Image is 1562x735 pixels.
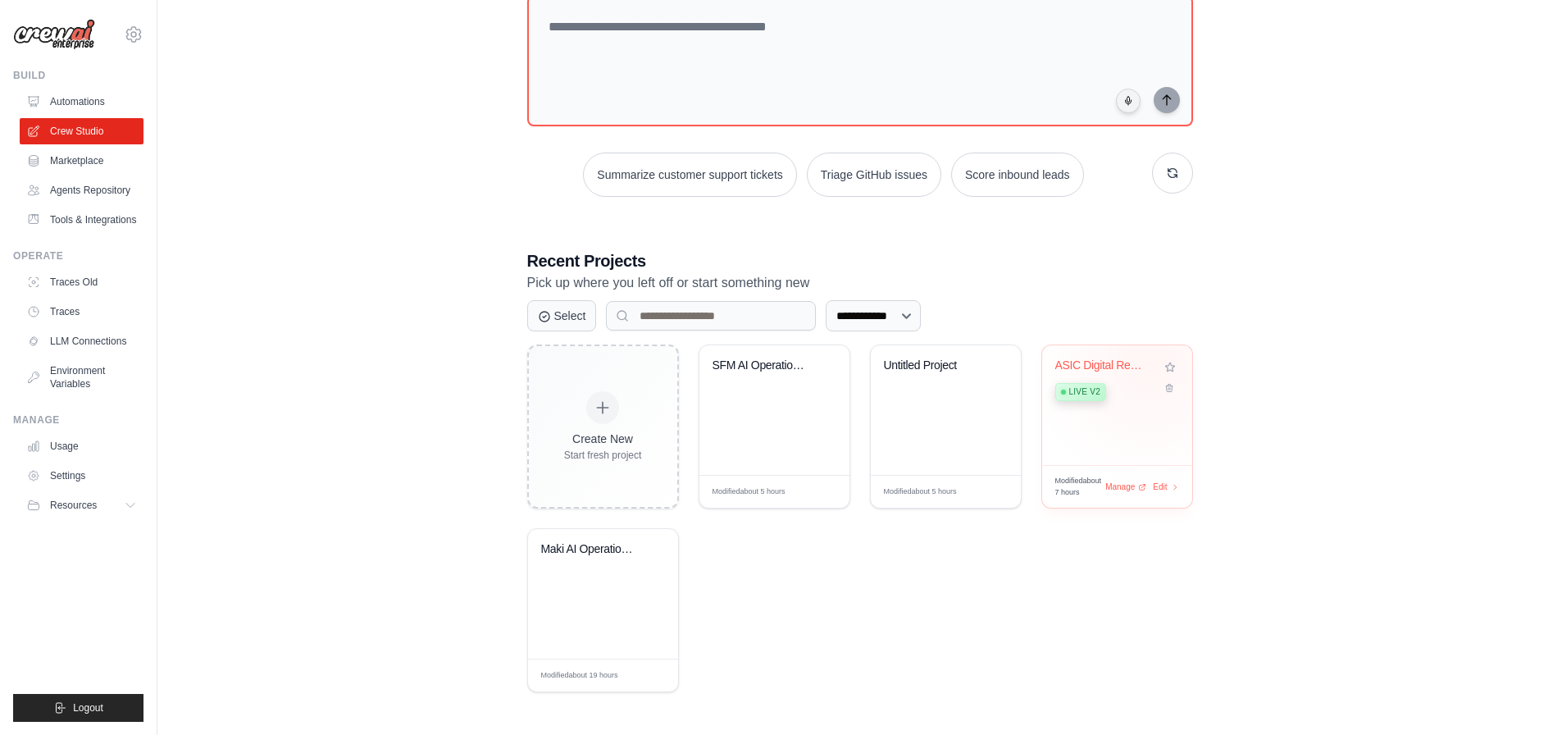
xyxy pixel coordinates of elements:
[20,89,143,115] a: Automations
[981,486,995,498] span: Edit
[13,19,95,50] img: Logo
[1153,481,1167,493] span: Edit
[20,463,143,489] a: Settings
[564,431,642,447] div: Create New
[1105,481,1135,493] span: Manage
[884,358,983,373] div: Untitled Project
[13,249,143,262] div: Operate
[1055,476,1106,498] span: Modified about 7 hours
[20,433,143,459] a: Usage
[810,486,824,498] span: Edit
[20,207,143,233] a: Tools & Integrations
[639,669,653,682] span: Edit
[1161,358,1179,377] button: Add to favorites
[20,328,143,354] a: LLM Connections
[20,358,143,397] a: Environment Variables
[20,148,143,174] a: Marketplace
[1480,656,1562,735] iframe: Chat Widget
[1116,89,1141,113] button: Click to speak your automation idea
[50,499,97,512] span: Resources
[13,69,143,82] div: Build
[527,249,1193,272] h3: Recent Projects
[807,153,941,197] button: Triage GitHub issues
[1161,380,1179,396] button: Delete project
[20,118,143,144] a: Crew Studio
[541,542,640,557] div: Maki AI Operations Hub
[713,486,786,498] span: Modified about 5 hours
[1152,153,1193,194] button: Get new suggestions
[884,486,957,498] span: Modified about 5 hours
[20,269,143,295] a: Traces Old
[1055,358,1154,373] div: ASIC Digital Reporting Hub - XBRL & HTML Financial Statements
[527,272,1193,294] p: Pick up where you left off or start something new
[951,153,1084,197] button: Score inbound leads
[583,153,796,197] button: Summarize customer support tickets
[713,358,812,373] div: SFM AI Operations Hub
[564,449,642,462] div: Start fresh project
[73,701,103,714] span: Logout
[13,413,143,427] div: Manage
[13,694,143,722] button: Logout
[20,299,143,325] a: Traces
[527,300,597,331] button: Select
[20,492,143,518] button: Resources
[1105,481,1146,493] div: Manage deployment
[20,177,143,203] a: Agents Repository
[1069,386,1100,399] span: Live v2
[541,670,618,682] span: Modified about 19 hours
